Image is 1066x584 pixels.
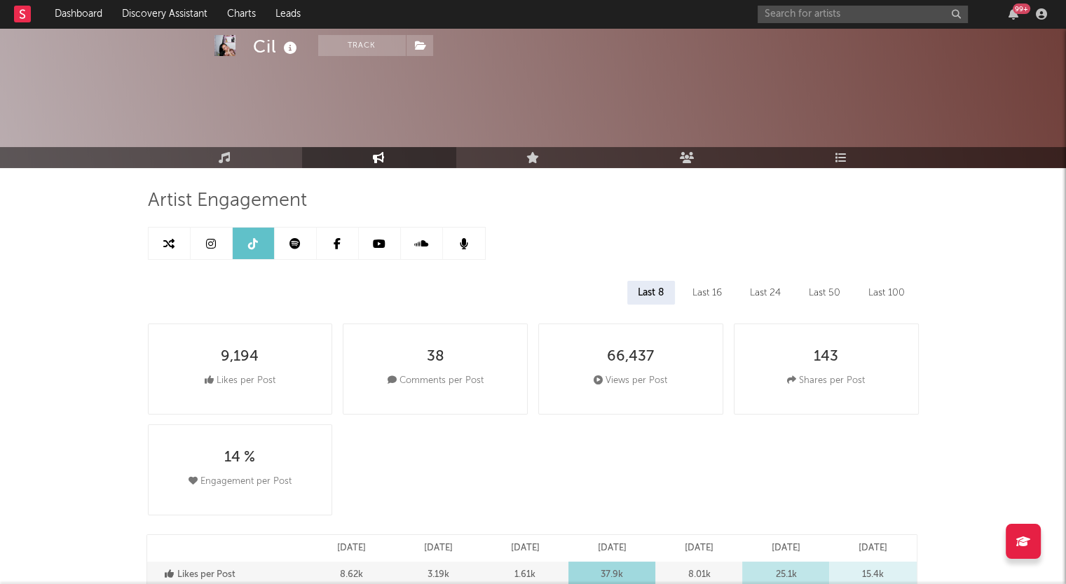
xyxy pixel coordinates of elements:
[427,349,444,366] div: 38
[862,566,884,583] p: 15.4k
[189,473,292,490] div: Engagement per Post
[205,373,275,389] div: Likes per Post
[253,35,301,58] div: Cil
[758,6,968,23] input: Search for artists
[388,373,484,389] div: Comments per Post
[798,281,851,305] div: Last 50
[511,540,540,557] p: [DATE]
[148,193,307,209] span: Artist Engagement
[772,540,800,557] p: [DATE]
[318,35,406,56] button: Track
[594,373,667,389] div: Views per Post
[787,373,865,389] div: Shares per Post
[514,566,535,583] p: 1.61k
[165,566,305,583] p: Likes per Post
[859,540,887,557] p: [DATE]
[424,540,453,557] p: [DATE]
[682,281,732,305] div: Last 16
[858,281,915,305] div: Last 100
[337,540,366,557] p: [DATE]
[607,349,654,366] div: 66,437
[598,540,627,557] p: [DATE]
[688,566,710,583] p: 8.01k
[814,349,838,366] div: 143
[627,281,675,305] div: Last 8
[601,566,623,583] p: 37.9k
[221,349,259,366] div: 9,194
[1013,4,1030,14] div: 99 +
[428,566,449,583] p: 3.19k
[224,450,255,466] div: 14 %
[340,566,363,583] p: 8.62k
[775,566,796,583] p: 25.1k
[1009,8,1018,20] button: 99+
[739,281,791,305] div: Last 24
[685,540,713,557] p: [DATE]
